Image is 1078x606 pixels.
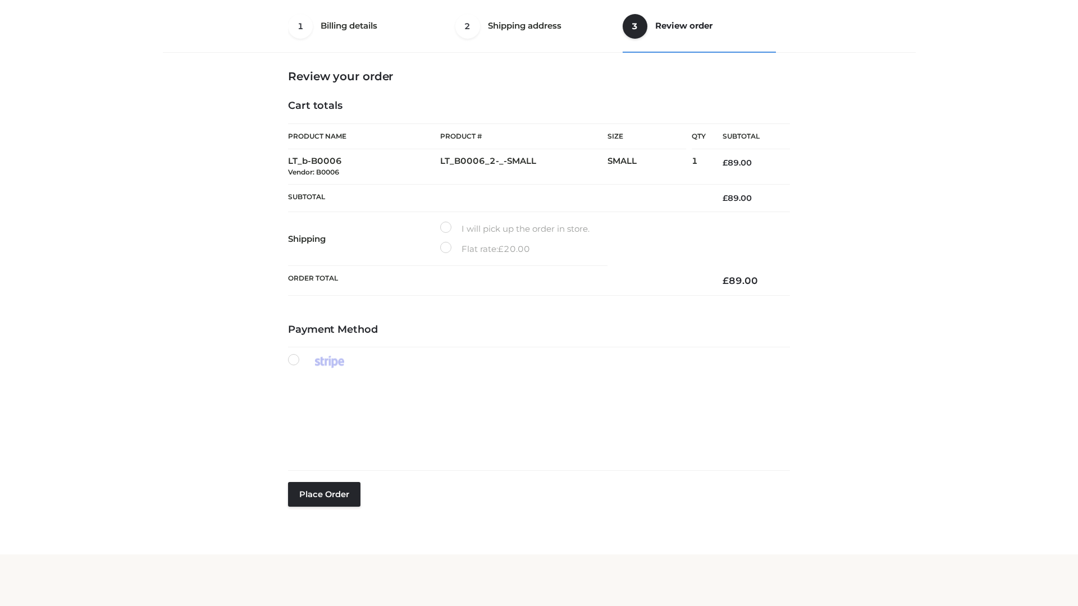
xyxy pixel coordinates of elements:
[723,193,752,203] bdi: 89.00
[723,158,728,168] span: £
[440,242,530,256] label: Flat rate:
[498,244,530,254] bdi: 20.00
[288,149,440,185] td: LT_b-B0006
[692,123,706,149] th: Qty
[288,168,339,176] small: Vendor: B0006
[607,149,692,185] td: SMALL
[288,100,790,112] h4: Cart totals
[288,482,360,507] button: Place order
[440,222,590,236] label: I will pick up the order in store.
[706,124,790,149] th: Subtotal
[286,380,788,452] iframe: Secure payment input frame
[288,184,706,212] th: Subtotal
[607,124,686,149] th: Size
[288,212,440,266] th: Shipping
[692,149,706,185] td: 1
[723,275,758,286] bdi: 89.00
[498,244,504,254] span: £
[288,266,706,296] th: Order Total
[440,123,607,149] th: Product #
[723,158,752,168] bdi: 89.00
[288,324,790,336] h4: Payment Method
[723,275,729,286] span: £
[288,70,790,83] h3: Review your order
[723,193,728,203] span: £
[440,149,607,185] td: LT_B0006_2-_-SMALL
[288,123,440,149] th: Product Name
